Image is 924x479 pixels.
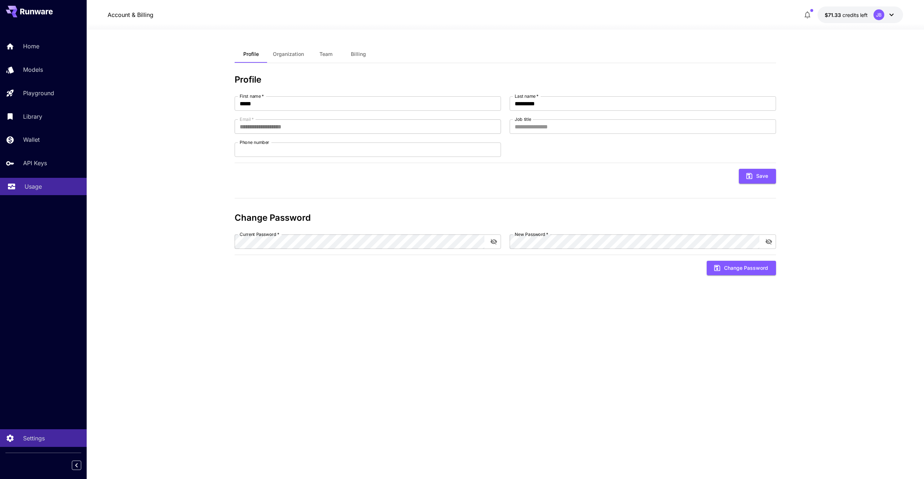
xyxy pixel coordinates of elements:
h3: Change Password [235,213,776,223]
span: credits left [842,12,868,18]
h3: Profile [235,75,776,85]
span: $71.33 [825,12,842,18]
button: Collapse sidebar [72,461,81,470]
p: Playground [23,89,54,97]
span: Team [319,51,332,57]
span: Profile [243,51,259,57]
span: Organization [273,51,304,57]
button: toggle password visibility [762,235,775,248]
button: toggle password visibility [487,235,500,248]
p: Models [23,65,43,74]
p: Wallet [23,135,40,144]
label: First name [240,93,264,99]
label: Last name [515,93,539,99]
p: API Keys [23,159,47,167]
a: Account & Billing [108,10,153,19]
button: Change Password [707,261,776,276]
nav: breadcrumb [108,10,153,19]
div: $71.32513 [825,11,868,19]
p: Home [23,42,39,50]
iframe: Chat Widget [888,444,924,479]
span: Billing [351,51,366,57]
p: Settings [23,434,45,443]
label: Phone number [240,139,269,145]
button: $71.32513JB [818,6,903,23]
label: New Password [515,231,548,237]
label: Email [240,116,254,122]
label: Job title [515,116,531,122]
p: Library [23,112,42,121]
div: JB [873,9,884,20]
div: Collapse sidebar [77,459,87,472]
button: Save [739,169,776,184]
p: Usage [25,182,42,191]
label: Current Password [240,231,279,237]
